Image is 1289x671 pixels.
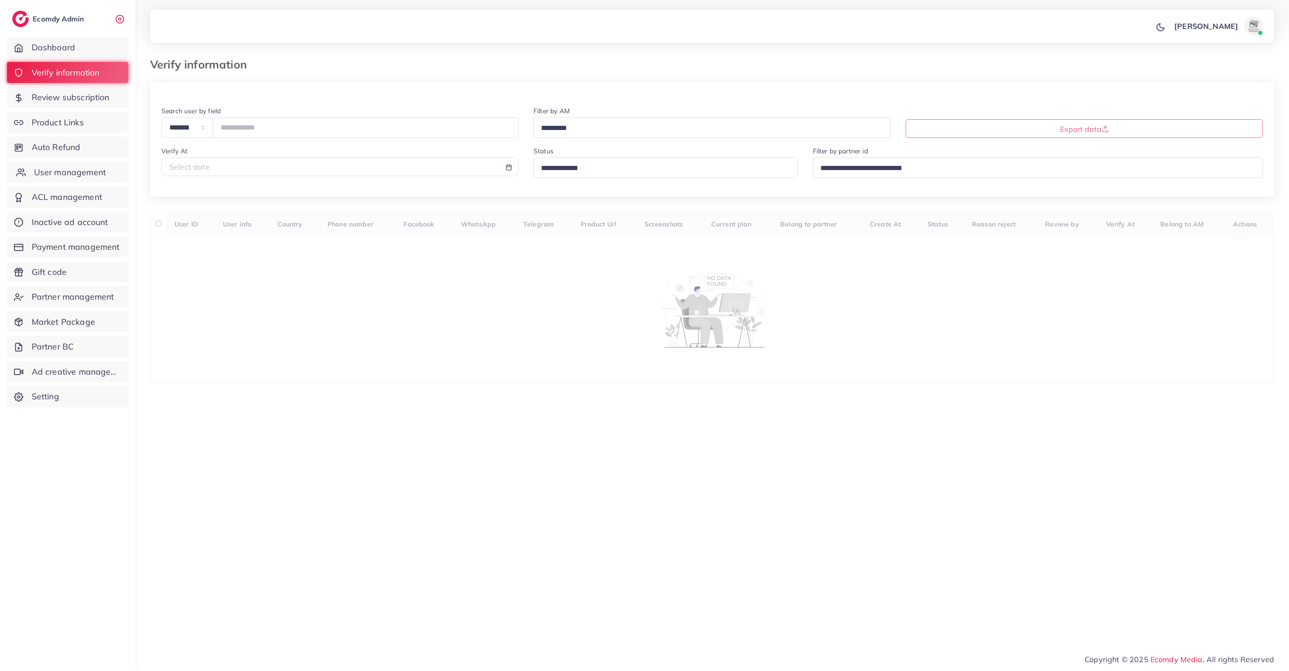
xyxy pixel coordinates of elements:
input: Search for option [538,161,786,176]
h3: Verify information [150,58,254,71]
span: Gift code [32,266,67,278]
label: Status [534,146,554,156]
a: Gift code [7,261,128,283]
span: Review subscription [32,91,110,103]
img: logo [12,11,29,27]
span: User management [34,166,106,178]
span: ACL management [32,191,102,203]
span: Market Package [32,316,95,328]
span: Partner management [32,291,114,303]
a: Product Links [7,112,128,133]
a: Partner BC [7,336,128,357]
input: Search for option [538,121,879,136]
span: Partner BC [32,341,74,353]
label: Search user by field [161,106,221,116]
span: Product Links [32,116,84,129]
a: ACL management [7,186,128,208]
img: avatar [1244,17,1263,35]
a: Auto Refund [7,137,128,158]
div: Search for option [534,157,798,178]
button: Export data [906,119,1263,138]
label: Verify At [161,146,187,156]
a: Payment management [7,236,128,258]
span: , All rights Reserved [1203,654,1274,665]
span: Dashboard [32,41,75,54]
a: Inactive ad account [7,212,128,233]
p: [PERSON_NAME] [1174,21,1238,32]
span: Verify information [32,67,100,79]
div: Search for option [534,117,891,137]
label: Filter by AM [534,106,570,116]
span: Auto Refund [32,141,81,153]
h2: Ecomdy Admin [33,14,86,23]
a: Partner management [7,286,128,308]
a: Market Package [7,311,128,333]
span: Export data [1060,124,1109,134]
a: Verify information [7,62,128,83]
span: Copyright © 2025 [1085,654,1274,665]
a: [PERSON_NAME]avatar [1169,17,1267,35]
input: Search for option [817,161,1251,176]
span: Ad creative management [32,366,121,378]
span: Setting [32,390,59,403]
div: Search for option [813,157,1263,178]
span: Select date [169,162,210,171]
a: Setting [7,386,128,407]
a: User management [7,162,128,183]
a: Ad creative management [7,361,128,383]
span: Payment management [32,241,120,253]
label: Filter by partner id [813,146,868,156]
a: Review subscription [7,87,128,108]
span: Inactive ad account [32,216,108,228]
a: Ecomdy Media [1150,655,1203,664]
a: logoEcomdy Admin [12,11,86,27]
a: Dashboard [7,37,128,58]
